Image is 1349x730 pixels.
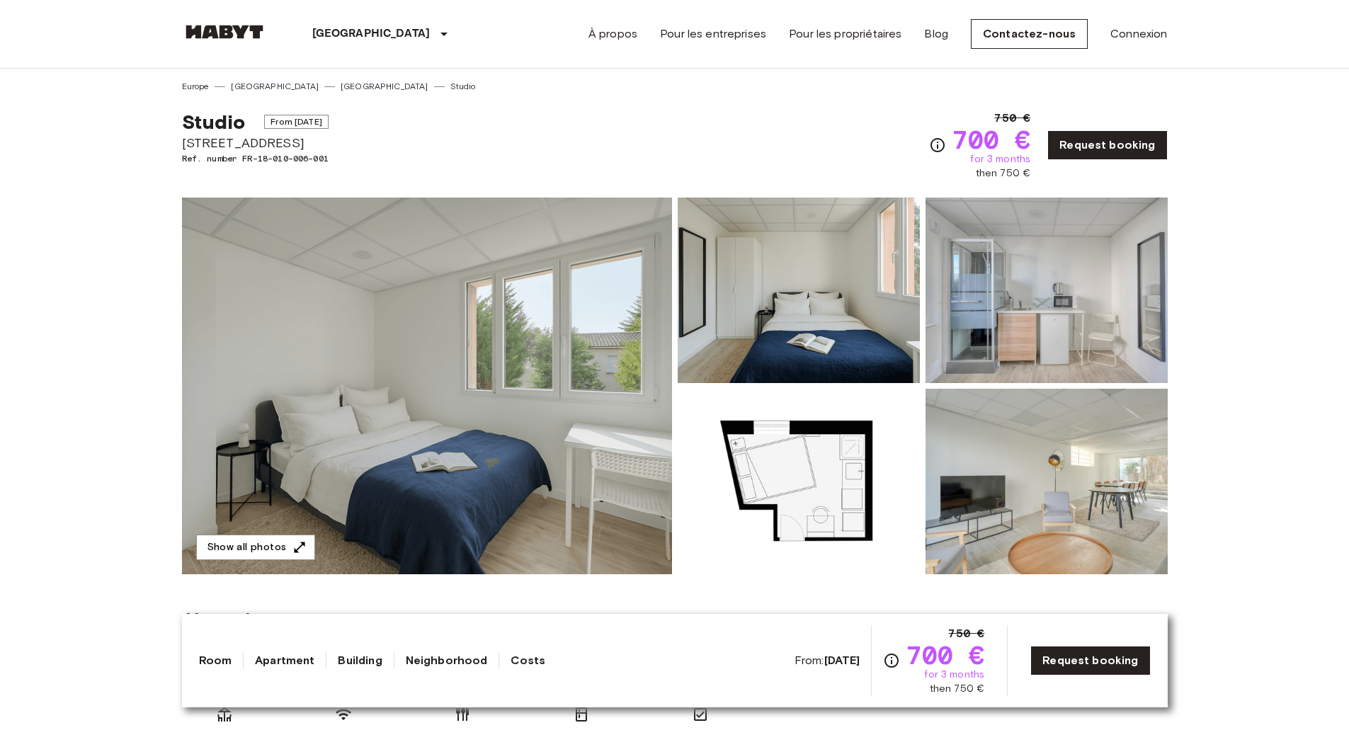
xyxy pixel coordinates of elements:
[948,625,984,642] span: 750 €
[450,80,476,93] a: Studio
[795,653,860,668] span: From:
[926,198,1168,383] img: Picture of unit FR-18-010-006-001
[971,19,1088,49] a: Contactez-nous
[970,152,1030,166] span: for 3 months
[338,652,382,669] a: Building
[1110,25,1167,42] a: Connexion
[926,389,1168,574] img: Picture of unit FR-18-010-006-001
[883,652,900,669] svg: Check cost overview for full price breakdown. Please note that discounts apply to new joiners onl...
[660,25,766,42] a: Pour les entreprises
[312,25,431,42] p: [GEOGRAPHIC_DATA]
[182,198,672,574] img: Marketing picture of unit FR-18-010-006-001
[182,134,329,152] span: [STREET_ADDRESS]
[824,654,860,667] b: [DATE]
[199,652,232,669] a: Room
[182,152,329,165] span: Ref. number FR-18-010-006-001
[182,110,246,134] span: Studio
[255,652,314,669] a: Apartment
[976,166,1031,181] span: then 750 €
[182,608,357,629] span: About the apartment
[182,25,267,39] img: Habyt
[341,80,428,93] a: [GEOGRAPHIC_DATA]
[789,25,901,42] a: Pour les propriétaires
[231,80,319,93] a: [GEOGRAPHIC_DATA]
[264,115,329,129] span: From [DATE]
[929,137,946,154] svg: Check cost overview for full price breakdown. Please note that discounts apply to new joiners onl...
[182,80,210,93] a: Europe
[511,652,545,669] a: Costs
[930,682,985,696] span: then 750 €
[406,652,488,669] a: Neighborhood
[952,127,1030,152] span: 700 €
[588,25,637,42] a: À propos
[924,668,984,682] span: for 3 months
[906,642,984,668] span: 700 €
[924,25,948,42] a: Blog
[678,198,920,383] img: Picture of unit FR-18-010-006-001
[1030,646,1150,675] a: Request booking
[994,110,1030,127] span: 750 €
[1047,130,1167,160] a: Request booking
[196,535,315,561] button: Show all photos
[678,389,920,574] img: Picture of unit FR-18-010-006-001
